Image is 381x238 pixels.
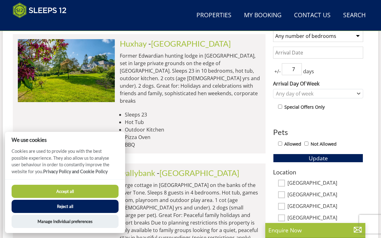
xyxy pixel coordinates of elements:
[284,141,301,147] label: Allowed
[287,215,363,222] label: [GEOGRAPHIC_DATA]
[273,169,363,175] h3: Location
[273,47,363,59] input: Arrival Date
[274,90,355,97] div: Any day of week
[341,8,368,23] a: Search
[12,215,119,228] button: Manage Individual preferences
[120,52,261,105] p: Former Edwardian hunting lodge in [GEOGRAPHIC_DATA], set in large private grounds on the edge of ...
[5,148,125,179] p: Cookies are used to provide you with the best possible experience. They also allow us to analyse ...
[125,111,261,118] li: Sleeps 23
[125,133,261,141] li: Pizza Oven
[273,68,282,75] span: +/-
[125,141,261,148] li: BBQ
[309,154,328,162] span: Update
[125,126,261,133] li: Outdoor Kitchen
[287,192,363,199] label: [GEOGRAPHIC_DATA]
[13,3,67,18] img: Sleeps 12
[287,203,363,210] label: [GEOGRAPHIC_DATA]
[241,8,284,23] a: My Booking
[12,185,119,198] button: Accept all
[148,39,231,48] span: -
[302,68,315,75] span: days
[311,141,337,147] label: Not Allowed
[120,168,155,178] a: Dallybank
[43,169,108,174] a: Privacy Policy and Cookie Policy
[18,39,115,102] img: duxhams-somerset-holiday-accomodation-sleeps-12.original.jpg
[273,154,363,163] button: Update
[151,39,231,48] a: [GEOGRAPHIC_DATA]
[194,8,234,23] a: Properties
[12,200,119,213] button: Reject all
[160,168,239,178] a: [GEOGRAPHIC_DATA]
[292,8,333,23] a: Contact Us
[273,80,363,87] label: Arrival Day Of Week
[273,89,363,98] div: Combobox
[287,180,363,187] label: [GEOGRAPHIC_DATA]
[157,168,239,178] span: -
[268,226,362,234] p: Enquire Now
[273,128,363,136] h3: Pets
[284,104,325,111] label: Special Offers Only
[125,118,261,126] li: Hot Tub
[10,22,75,27] iframe: Customer reviews powered by Trustpilot
[120,39,147,48] a: Huxhay
[5,137,125,143] h2: We use cookies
